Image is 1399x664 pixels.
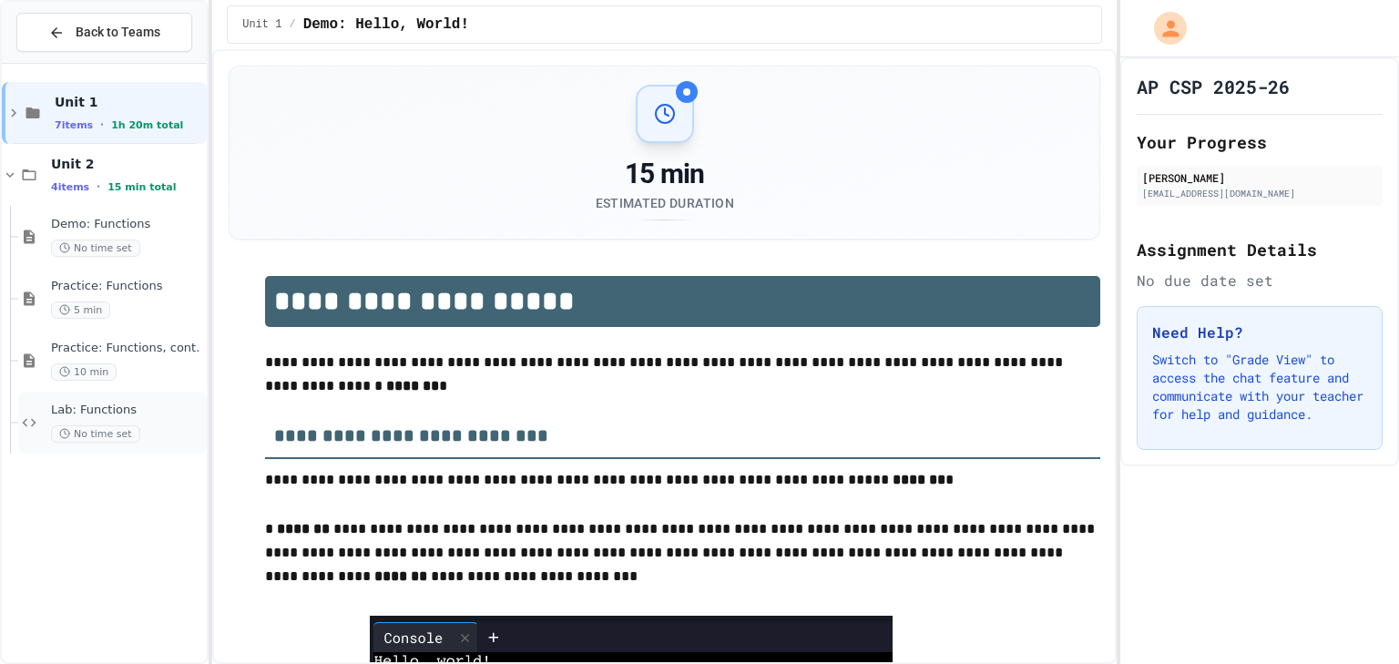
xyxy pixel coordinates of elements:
[51,363,117,381] span: 10 min
[289,17,295,32] span: /
[1137,270,1383,291] div: No due date set
[1142,169,1377,186] div: [PERSON_NAME]
[97,179,100,194] span: •
[1152,322,1367,343] h3: Need Help?
[1137,237,1383,262] h2: Assignment Details
[1137,129,1383,155] h2: Your Progress
[16,13,192,52] button: Back to Teams
[596,194,734,212] div: Estimated Duration
[1142,187,1377,200] div: [EMAIL_ADDRESS][DOMAIN_NAME]
[1135,7,1191,49] div: My Account
[1137,74,1290,99] h1: AP CSP 2025-26
[242,17,281,32] span: Unit 1
[303,14,469,36] span: Demo: Hello, World!
[55,119,93,131] span: 7 items
[51,341,203,356] span: Practice: Functions, cont.
[51,240,140,257] span: No time set
[55,94,203,110] span: Unit 1
[76,23,160,42] span: Back to Teams
[111,119,183,131] span: 1h 20m total
[51,156,203,172] span: Unit 2
[51,403,203,418] span: Lab: Functions
[51,217,203,232] span: Demo: Functions
[107,181,176,193] span: 15 min total
[51,181,89,193] span: 4 items
[596,158,734,190] div: 15 min
[1152,351,1367,424] p: Switch to "Grade View" to access the chat feature and communicate with your teacher for help and ...
[51,301,110,319] span: 5 min
[51,279,203,294] span: Practice: Functions
[100,117,104,132] span: •
[51,425,140,443] span: No time set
